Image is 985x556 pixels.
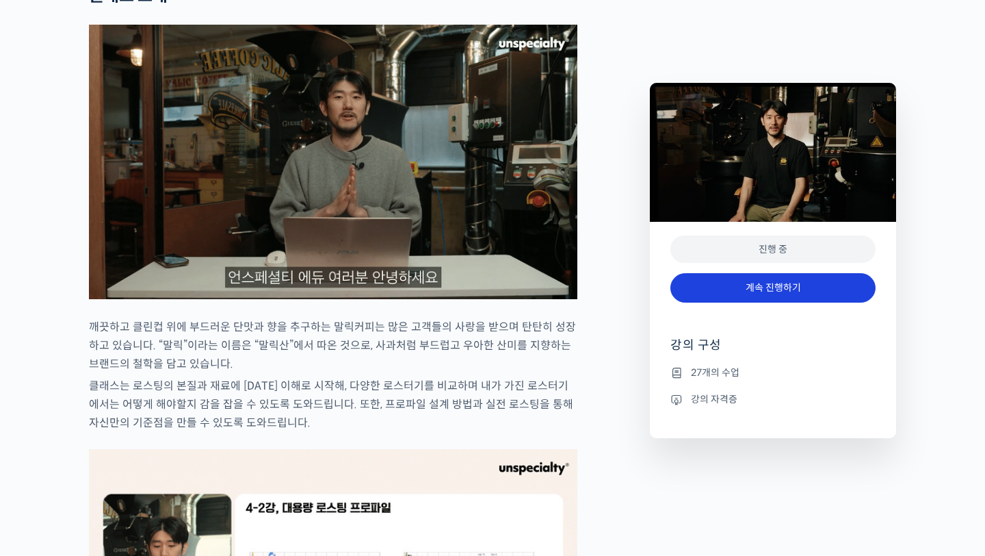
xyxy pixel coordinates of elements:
div: 진행 중 [670,236,876,264]
span: 홈 [43,455,51,466]
p: 깨끗하고 클린컵 위에 부드러운 단맛과 향을 추구하는 말릭커피는 많은 고객들의 사랑을 받으며 탄탄히 성장하고 있습니다. “말릭”이라는 이름은 “말릭산”에서 따온 것으로, 사과처... [89,318,577,373]
a: 계속 진행하기 [670,273,876,303]
h4: 강의 구성 [670,337,876,364]
a: 설정 [176,434,263,468]
p: 클래스는 로스팅의 본질과 재료에 [DATE] 이해로 시작해, 다양한 로스터기를 비교하며 내가 가진 로스터기에서는 어떻게 해야할지 감을 잡을 수 있도록 도와드립니다. 또한, 프... [89,377,577,432]
a: 대화 [90,434,176,468]
span: 대화 [125,455,142,466]
li: 27개의 수업 [670,364,876,381]
a: 홈 [4,434,90,468]
li: 강의 자격증 [670,391,876,407]
span: 설정 [211,455,228,466]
